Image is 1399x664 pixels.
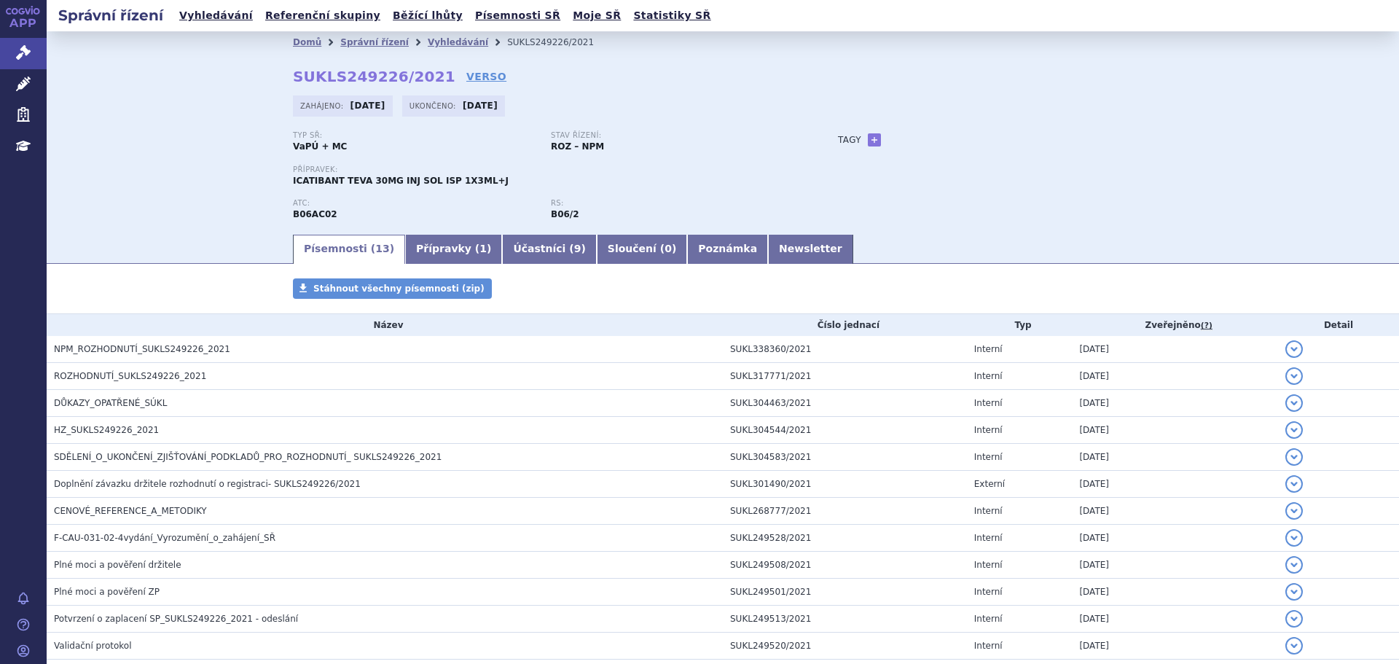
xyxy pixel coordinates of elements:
[1072,633,1278,660] td: [DATE]
[768,235,853,264] a: Newsletter
[409,100,459,112] span: Ukončeno:
[54,479,361,489] span: Doplnění závazku držitele rozhodnutí o registraci- SUKLS249226/2021
[1072,606,1278,633] td: [DATE]
[507,31,613,53] li: SUKLS249226/2021
[1285,610,1303,628] button: detail
[54,371,206,381] span: ROZHODNUTÍ_SUKLS249226_2021
[375,243,389,254] span: 13
[293,209,337,219] strong: IKATIBANT
[428,37,488,47] a: Vyhledávání
[974,344,1003,354] span: Interní
[597,235,687,264] a: Sloučení (0)
[175,6,257,26] a: Vyhledávání
[551,209,579,219] strong: Ikatibant
[723,417,967,444] td: SUKL304544/2021
[838,131,861,149] h3: Tagy
[974,479,1005,489] span: Externí
[261,6,385,26] a: Referenční skupiny
[54,398,167,408] span: DŮKAZY_OPATŘENÉ_SÚKL
[723,606,967,633] td: SUKL249513/2021
[723,633,967,660] td: SUKL249520/2021
[1285,529,1303,547] button: detail
[551,131,794,140] p: Stav řízení:
[723,363,967,390] td: SUKL317771/2021
[47,5,175,26] h2: Správní řízení
[1072,314,1278,336] th: Zveřejněno
[1285,394,1303,412] button: detail
[293,235,405,264] a: Písemnosti (13)
[1072,444,1278,471] td: [DATE]
[471,6,565,26] a: Písemnosti SŘ
[1072,579,1278,606] td: [DATE]
[54,587,160,597] span: Plné moci a pověření ZP
[293,165,809,174] p: Přípravek:
[974,614,1003,624] span: Interní
[1201,321,1212,331] abbr: (?)
[723,525,967,552] td: SUKL249528/2021
[723,471,967,498] td: SUKL301490/2021
[974,398,1003,408] span: Interní
[723,390,967,417] td: SUKL304463/2021
[1285,448,1303,466] button: detail
[1072,336,1278,363] td: [DATE]
[974,452,1003,462] span: Interní
[974,506,1003,516] span: Interní
[665,243,672,254] span: 0
[1285,367,1303,385] button: detail
[868,133,881,147] a: +
[723,579,967,606] td: SUKL249501/2021
[300,100,346,112] span: Zahájeno:
[47,314,723,336] th: Název
[293,68,455,85] strong: SUKLS249226/2021
[293,176,509,186] span: ICATIBANT TEVA 30MG INJ SOL ISP 1X3ML+J
[54,452,442,462] span: SDĚLENÍ_O_UKONČENÍ_ZJIŠŤOVÁNÍ_PODKLADŮ_PRO_ROZHODNUTÍ_ SUKLS249226_2021
[551,199,794,208] p: RS:
[687,235,768,264] a: Poznámka
[1072,525,1278,552] td: [DATE]
[723,336,967,363] td: SUKL338360/2021
[723,498,967,525] td: SUKL268777/2021
[54,506,207,516] span: CENOVÉ_REFERENCE_A_METODIKY
[723,314,967,336] th: Číslo jednací
[1285,502,1303,520] button: detail
[479,243,487,254] span: 1
[1278,314,1399,336] th: Detail
[574,243,581,254] span: 9
[405,235,502,264] a: Přípravky (1)
[967,314,1073,336] th: Typ
[54,641,132,651] span: Validační protokol
[54,533,275,543] span: F-CAU-031-02-4vydání_Vyrozumění_o_zahájení_SŘ
[1285,421,1303,439] button: detail
[1285,637,1303,655] button: detail
[974,560,1003,570] span: Interní
[293,278,492,299] a: Stáhnout všechny písemnosti (zip)
[551,141,604,152] strong: ROZ – NPM
[974,641,1003,651] span: Interní
[293,141,347,152] strong: VaPÚ + MC
[54,425,159,435] span: HZ_SUKLS249226_2021
[1072,417,1278,444] td: [DATE]
[1072,390,1278,417] td: [DATE]
[54,344,230,354] span: NPM_ROZHODNUTÍ_SUKLS249226_2021
[54,560,181,570] span: Plné moci a pověření držitele
[293,131,536,140] p: Typ SŘ:
[388,6,467,26] a: Běžící lhůty
[293,199,536,208] p: ATC:
[293,37,321,47] a: Domů
[1285,340,1303,358] button: detail
[568,6,625,26] a: Moje SŘ
[974,425,1003,435] span: Interní
[463,101,498,111] strong: [DATE]
[1072,498,1278,525] td: [DATE]
[350,101,385,111] strong: [DATE]
[54,614,298,624] span: Potvrzení o zaplacení SP_SUKLS249226_2021 - odeslání
[974,371,1003,381] span: Interní
[502,235,596,264] a: Účastníci (9)
[723,552,967,579] td: SUKL249508/2021
[974,533,1003,543] span: Interní
[1072,552,1278,579] td: [DATE]
[466,69,506,84] a: VERSO
[723,444,967,471] td: SUKL304583/2021
[340,37,409,47] a: Správní řízení
[1072,363,1278,390] td: [DATE]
